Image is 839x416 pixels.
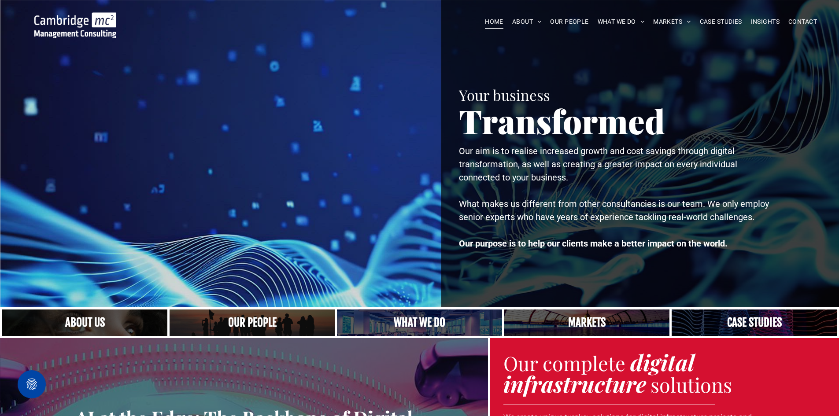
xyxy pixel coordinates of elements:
[503,369,646,398] strong: infrastructure
[695,15,747,29] a: CASE STUDIES
[480,15,508,29] a: HOME
[2,309,167,336] a: Close up of woman's face, centered on her eyes
[337,309,502,336] a: A yoga teacher lifting his whole body off the ground in the peacock pose
[34,14,116,23] a: Your Business Transformed | Cambridge Management Consulting
[630,347,695,377] strong: digital
[747,15,784,29] a: INSIGHTS
[34,12,116,38] img: Go to Homepage
[651,371,732,398] span: solutions
[170,309,335,336] a: A crowd in silhouette at sunset, on a rise or lookout point
[508,15,546,29] a: ABOUT
[593,15,649,29] a: WHAT WE DO
[649,15,695,29] a: MARKETS
[504,309,669,336] a: Our Markets | Cambridge Management Consulting
[459,146,737,183] span: Our aim is to realise increased growth and cost savings through digital transformation, as well a...
[503,350,625,376] span: Our complete
[784,15,821,29] a: CONTACT
[459,99,665,143] span: Transformed
[459,199,769,222] span: What makes us different from other consultancies is our team. We only employ senior experts who h...
[459,238,728,249] strong: Our purpose is to help our clients make a better impact on the world.
[459,85,550,104] span: Your business
[672,309,837,336] a: CASE STUDIES | See an Overview of All Our Case Studies | Cambridge Management Consulting
[546,15,593,29] a: OUR PEOPLE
